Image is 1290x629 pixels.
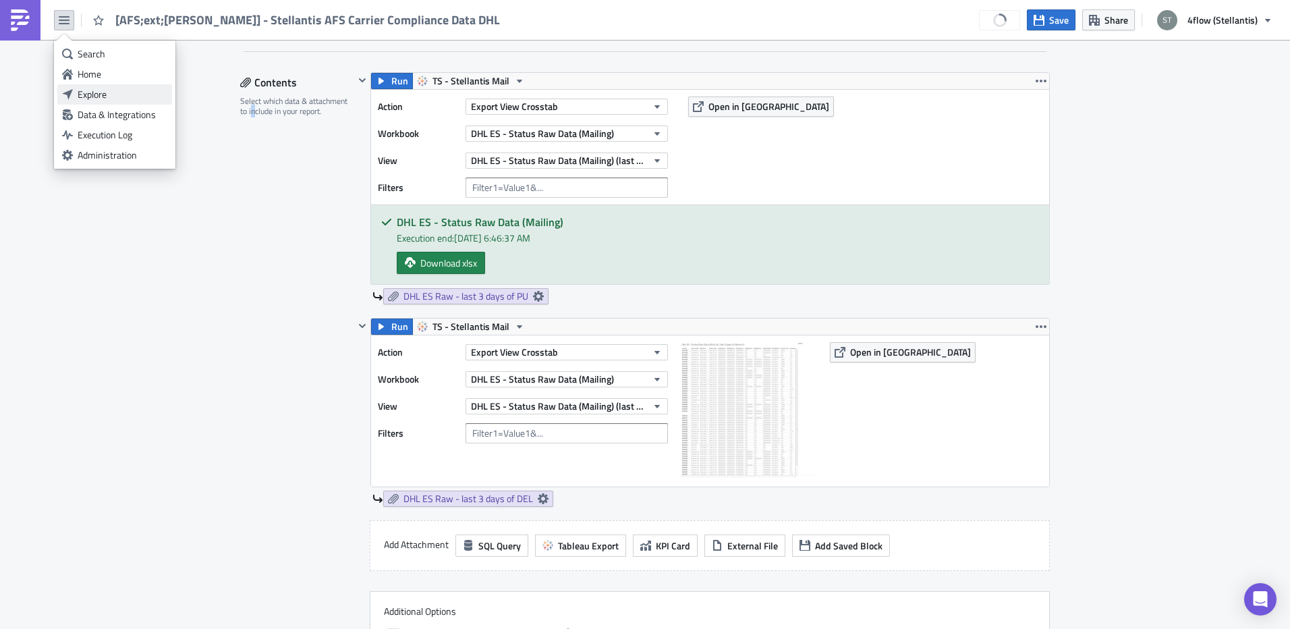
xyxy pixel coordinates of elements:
[397,217,1039,227] h5: DHL ES - Status Raw Data (Mailing)
[391,73,408,89] span: Run
[1156,9,1179,32] img: Avatar
[354,318,370,334] button: Hide content
[420,256,477,270] span: Download xlsx
[471,345,558,359] span: Export View Crosstab
[708,99,829,113] span: Open in [GEOGRAPHIC_DATA]
[1244,583,1277,616] div: Open Intercom Messenger
[9,9,31,31] img: PushMetrics
[378,369,459,389] label: Workbook
[1187,13,1258,27] span: 4flow (Stellantis)
[1027,9,1075,30] button: Save
[471,99,558,113] span: Export View Crosstab
[78,67,167,81] div: Home
[850,345,971,359] span: Open in [GEOGRAPHIC_DATA]
[391,319,408,335] span: Run
[378,342,459,362] label: Action
[384,605,1036,618] label: Additional Options
[78,108,167,121] div: Data & Integrations
[403,493,533,505] span: DHL ES Raw - last 3 days of DEL
[1049,13,1069,27] span: Save
[5,5,644,76] body: Rich Text Area. Press ALT-0 for help.
[5,5,644,16] p: Hello,
[471,372,614,386] span: DHL ES - Status Raw Data (Mailing)
[471,126,614,140] span: DHL ES - Status Raw Data (Mailing)
[115,12,501,28] span: [AFS;ext;[PERSON_NAME]] - Stellantis AFS Carrier Compliance Data DHL
[412,319,530,335] button: TS - Stellantis Mail
[1082,9,1135,30] button: Share
[78,88,167,101] div: Explore
[704,535,785,557] button: External File
[378,124,459,144] label: Workbook
[727,539,778,553] span: External File
[378,396,459,416] label: View
[478,539,521,553] span: SQL Query
[1149,5,1280,35] button: 4flow (Stellantis)
[466,126,668,142] button: DHL ES - Status Raw Data (Mailing)
[354,72,370,88] button: Hide content
[466,177,668,198] input: Filter1=Value1&...
[378,97,459,117] label: Action
[384,535,449,555] label: Add Attachment
[397,252,485,274] a: Download xlsx
[371,319,413,335] button: Run
[378,177,459,198] label: Filters
[403,290,528,302] span: DHL ES Raw - last 3 days of PU
[371,73,413,89] button: Run
[432,73,509,89] span: TS - Stellantis Mail
[78,148,167,162] div: Administration
[688,97,834,117] button: Open in [GEOGRAPHIC_DATA]
[397,231,1039,245] div: Execution end: [DATE] 6:46:37 AM
[471,153,647,167] span: DHL ES - Status Raw Data (Mailing) (last 3 days of pickup)
[1104,13,1128,27] span: Share
[383,288,549,304] a: DHL ES Raw - last 3 days of PU
[466,398,668,414] button: DHL ES - Status Raw Data (Mailing) (last 3 days of delivery)
[432,319,509,335] span: TS - Stellantis Mail
[558,539,619,553] span: Tableau Export
[466,99,668,115] button: Export View Crosstab
[633,535,698,557] button: KPI Card
[466,423,668,443] input: Filter1=Value1&...
[5,65,644,76] p: Thank you
[78,47,167,61] div: Search
[656,539,690,553] span: KPI Card
[466,153,668,169] button: DHL ES - Status Raw Data (Mailing) (last 3 days of pickup)
[455,535,528,557] button: SQL Query
[240,72,354,92] div: Contents
[830,342,976,362] button: Open in [GEOGRAPHIC_DATA]
[792,535,890,557] button: Add Saved Block
[466,344,668,360] button: Export View Crosstab
[535,535,626,557] button: Tableau Export
[471,399,647,413] span: DHL ES - Status Raw Data (Mailing) (last 3 days of delivery)
[681,342,816,477] img: View Image
[240,96,354,117] div: Select which data & attachment to include in your report.
[815,539,882,553] span: Add Saved Block
[466,371,668,387] button: DHL ES - Status Raw Data (Mailing)
[78,128,167,142] div: Execution Log
[378,151,459,171] label: View
[383,491,553,507] a: DHL ES Raw - last 3 days of DEL
[378,423,459,443] label: Filters
[5,35,644,46] p: as agreed with [PERSON_NAME], please find the attached analysis regarding your carrier compliance...
[412,73,530,89] button: TS - Stellantis Mail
